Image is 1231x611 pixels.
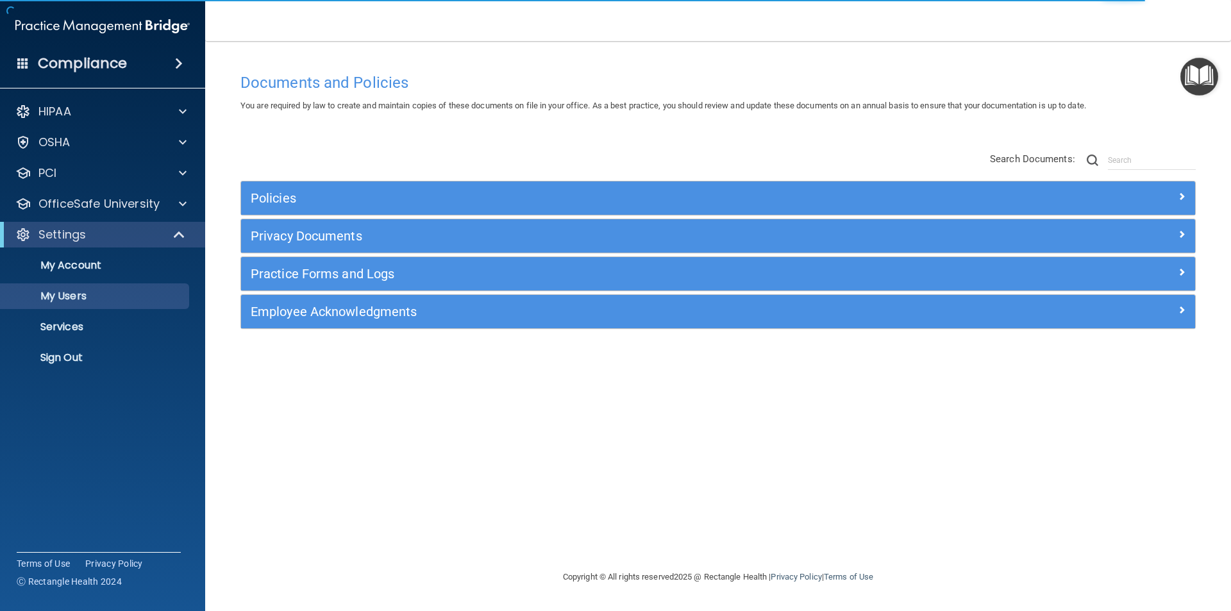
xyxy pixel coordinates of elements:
a: OfficeSafe University [15,196,187,212]
a: Terms of Use [824,572,873,582]
a: Practice Forms and Logs [251,264,1185,284]
button: Open Resource Center [1180,58,1218,96]
img: PMB logo [15,13,190,39]
div: Copyright © All rights reserved 2025 @ Rectangle Health | | [484,557,952,598]
h5: Privacy Documents [251,229,947,243]
img: ic-search.3b580494.png [1087,155,1098,166]
p: Settings [38,227,86,242]
h4: Compliance [38,54,127,72]
a: Privacy Policy [85,557,143,570]
h4: Documents and Policies [240,74,1196,91]
p: My Account [8,259,183,272]
a: Settings [15,227,186,242]
h5: Employee Acknowledgments [251,305,947,319]
p: My Users [8,290,183,303]
p: Services [8,321,183,333]
p: OfficeSafe University [38,196,160,212]
p: Sign Out [8,351,183,364]
a: Policies [251,188,1185,208]
a: Privacy Policy [771,572,821,582]
span: Ⓒ Rectangle Health 2024 [17,575,122,588]
h5: Practice Forms and Logs [251,267,947,281]
p: PCI [38,165,56,181]
span: You are required by law to create and maintain copies of these documents on file in your office. ... [240,101,1086,110]
input: Search [1108,151,1196,170]
a: OSHA [15,135,187,150]
h5: Policies [251,191,947,205]
a: PCI [15,165,187,181]
span: Search Documents: [990,153,1075,165]
a: Terms of Use [17,557,70,570]
a: Privacy Documents [251,226,1185,246]
p: HIPAA [38,104,71,119]
p: OSHA [38,135,71,150]
a: HIPAA [15,104,187,119]
a: Employee Acknowledgments [251,301,1185,322]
